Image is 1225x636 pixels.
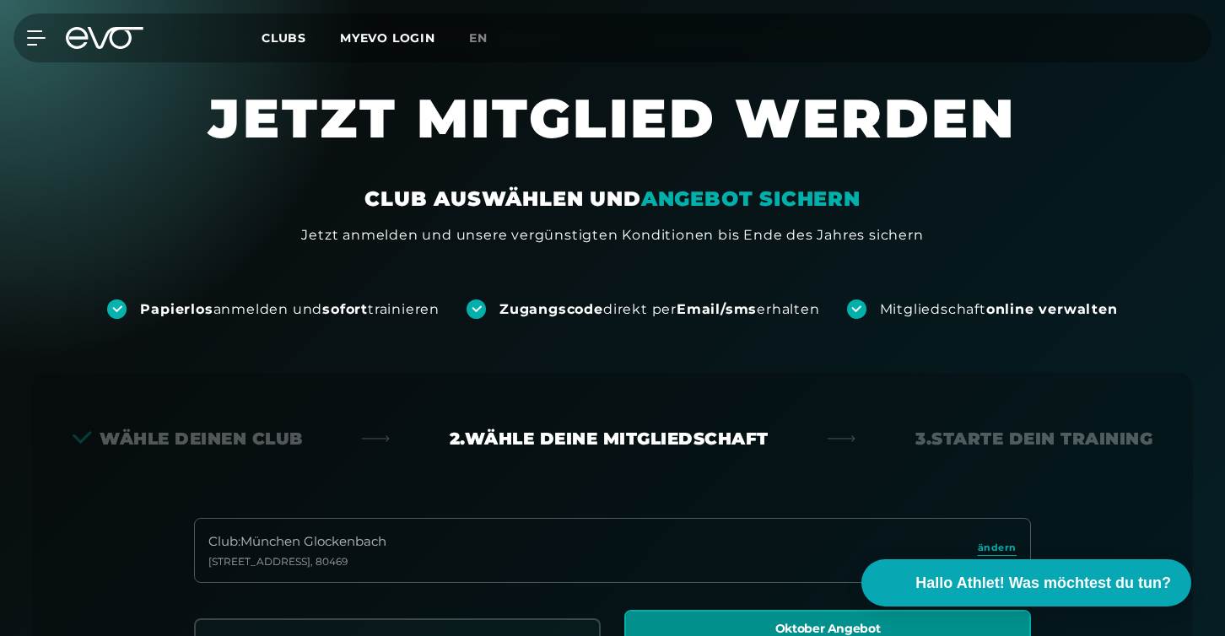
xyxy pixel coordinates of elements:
span: en [469,30,488,46]
a: Clubs [262,30,340,46]
div: 3. Starte dein Training [915,427,1152,450]
span: ändern [978,541,1017,555]
a: en [469,29,508,48]
a: ändern [978,541,1017,560]
div: Wähle deinen Club [73,427,303,450]
strong: Email/sms [677,301,757,317]
div: direkt per erhalten [499,300,819,319]
div: 2. Wähle deine Mitgliedschaft [450,427,769,450]
div: Jetzt anmelden und unsere vergünstigten Konditionen bis Ende des Jahres sichern [301,225,923,245]
strong: Papierlos [140,301,213,317]
span: Clubs [262,30,306,46]
div: [STREET_ADDRESS] , 80469 [208,555,386,569]
button: Hallo Athlet! Was möchtest du tun? [861,559,1191,606]
div: CLUB AUSWÄHLEN UND [364,186,860,213]
h1: JETZT MITGLIED WERDEN [106,84,1119,186]
em: ANGEBOT SICHERN [641,186,861,211]
div: Club : München Glockenbach [208,532,386,552]
strong: online verwalten [986,301,1118,317]
a: MYEVO LOGIN [340,30,435,46]
span: Hallo Athlet! Was möchtest du tun? [915,572,1171,595]
div: Mitgliedschaft [880,300,1118,319]
div: anmelden und trainieren [140,300,440,319]
strong: Zugangscode [499,301,603,317]
strong: sofort [322,301,368,317]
